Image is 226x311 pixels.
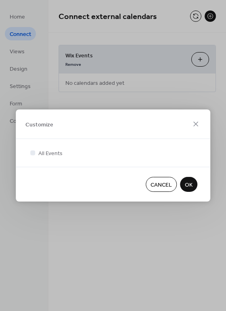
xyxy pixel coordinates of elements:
[151,181,172,189] span: Cancel
[180,177,197,192] button: OK
[185,181,193,189] span: OK
[25,120,53,129] span: Customize
[38,149,63,158] span: All Events
[146,177,177,192] button: Cancel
